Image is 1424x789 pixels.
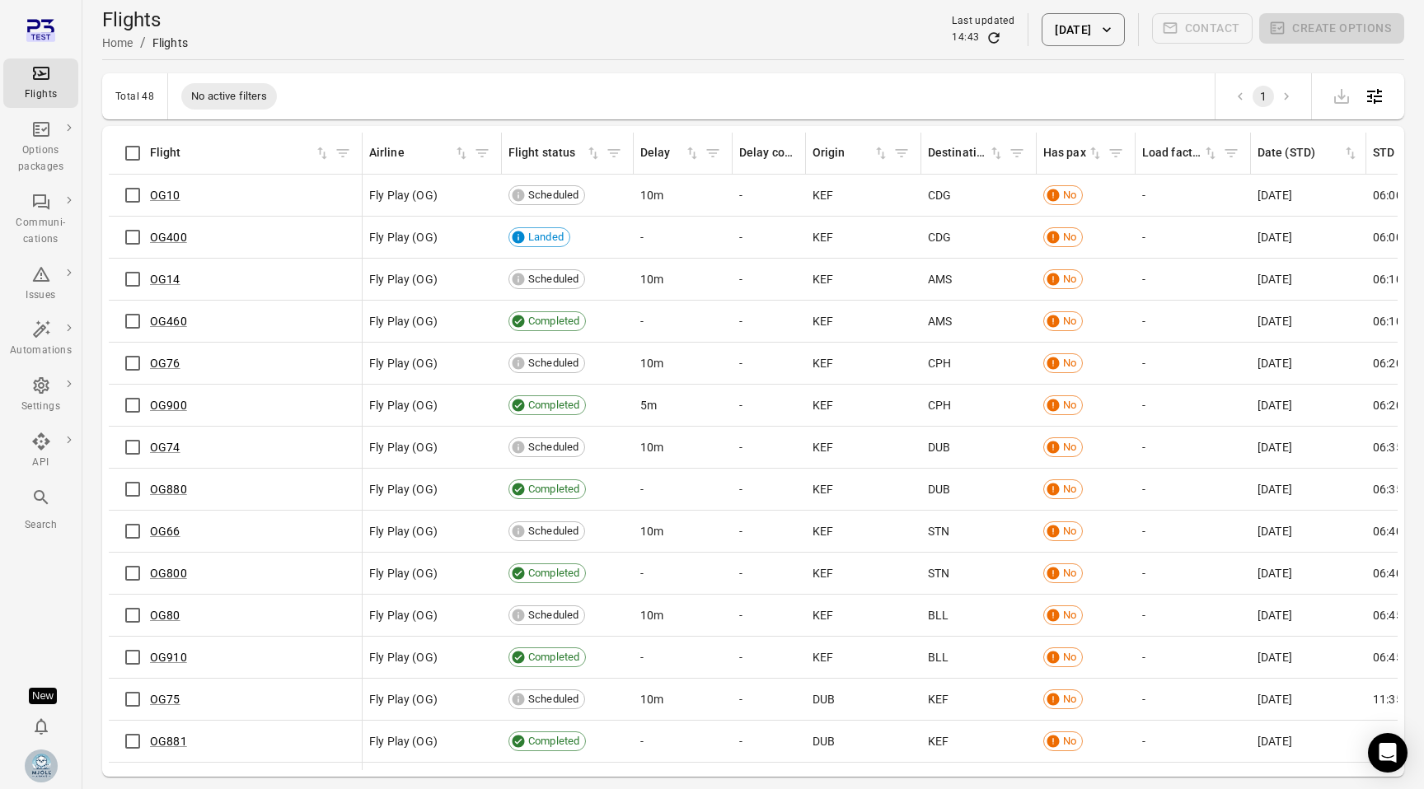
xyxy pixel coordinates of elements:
[150,315,187,328] a: OG460
[522,649,585,665] span: Completed
[1373,187,1403,203] span: 06:00
[522,481,585,497] span: Completed
[25,749,58,782] img: Mjoll-Airways-Logo.webp
[150,525,180,538] a: OG66
[1253,86,1274,107] button: page 1
[640,187,663,203] span: 10m
[1152,13,1253,46] span: Please make a selection to create communications
[150,144,314,162] div: Flight
[369,313,438,329] span: Fly Play (OG)
[739,229,799,245] div: -
[640,691,663,707] span: 10m
[739,144,799,162] div: Delay codes
[1057,313,1082,329] span: No
[369,229,438,245] span: Fly Play (OG)
[10,215,72,248] div: Communi-cations
[1142,481,1244,497] div: -
[1142,355,1244,371] div: -
[952,13,1014,30] div: Last updated
[813,565,833,581] span: KEF
[1258,733,1292,749] span: [DATE]
[1057,271,1082,287] span: No
[1373,355,1403,371] span: 06:20
[889,141,914,166] button: Filter by origin
[928,229,951,245] span: CDG
[1373,229,1403,245] span: 06:00
[928,144,1005,162] div: Sort by destination in ascending order
[640,733,726,749] div: -
[150,483,187,496] a: OG880
[640,313,726,329] div: -
[152,35,188,51] div: Flights
[952,30,979,46] div: 14:43
[1142,523,1244,539] div: -
[928,439,950,455] span: DUB
[522,607,584,623] span: Scheduled
[1373,649,1403,665] span: 06:45
[3,187,78,253] a: Communi-cations
[739,187,799,203] div: -
[369,607,438,623] span: Fly Play (OG)
[1258,565,1292,581] span: [DATE]
[928,355,951,371] span: CPH
[813,187,833,203] span: KEF
[1373,607,1403,623] span: 06:45
[3,427,78,476] a: API
[522,397,585,413] span: Completed
[3,259,78,309] a: Issues
[3,114,78,180] a: Options packages
[1358,80,1391,113] button: Open table configuration
[1057,187,1082,203] span: No
[369,523,438,539] span: Fly Play (OG)
[1057,397,1082,413] span: No
[470,141,494,166] button: Filter by airline
[150,144,330,162] span: Flight
[928,481,950,497] span: DUB
[1142,565,1244,581] div: -
[522,229,569,245] span: Landed
[522,187,584,203] span: Scheduled
[928,271,952,287] span: AMS
[3,315,78,364] a: Automations
[813,144,889,162] div: Sort by origin in ascending order
[928,691,949,707] span: KEF
[739,733,799,749] div: -
[640,565,726,581] div: -
[10,517,72,534] div: Search
[10,343,72,359] div: Automations
[1043,144,1103,162] div: Sort by has pax in ascending order
[928,187,951,203] span: CDG
[102,33,188,53] nav: Breadcrumbs
[813,439,833,455] span: KEF
[10,287,72,304] div: Issues
[813,271,833,287] span: KEF
[150,189,180,202] a: OG10
[1258,691,1292,707] span: [DATE]
[369,649,438,665] span: Fly Play (OG)
[640,523,663,539] span: 10m
[928,523,949,539] span: STN
[640,144,700,162] div: Sort by delay in ascending order
[1219,141,1244,166] button: Filter by load factor
[1373,481,1403,497] span: 06:35
[369,481,438,497] span: Fly Play (OG)
[1057,523,1082,539] span: No
[522,523,584,539] span: Scheduled
[18,743,64,789] button: Elsa Mjöll [Mjoll Airways]
[369,733,438,749] span: Fly Play (OG)
[1142,439,1244,455] div: -
[1258,439,1292,455] span: [DATE]
[1057,355,1082,371] span: No
[1142,733,1244,749] div: -
[928,144,1005,162] span: Destination
[522,271,584,287] span: Scheduled
[739,271,799,287] div: -
[330,141,355,166] span: Filter by flight
[1142,313,1244,329] div: -
[1373,397,1403,413] span: 06:20
[369,397,438,413] span: Fly Play (OG)
[3,483,78,538] button: Search
[1103,141,1128,166] button: Filter by has pax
